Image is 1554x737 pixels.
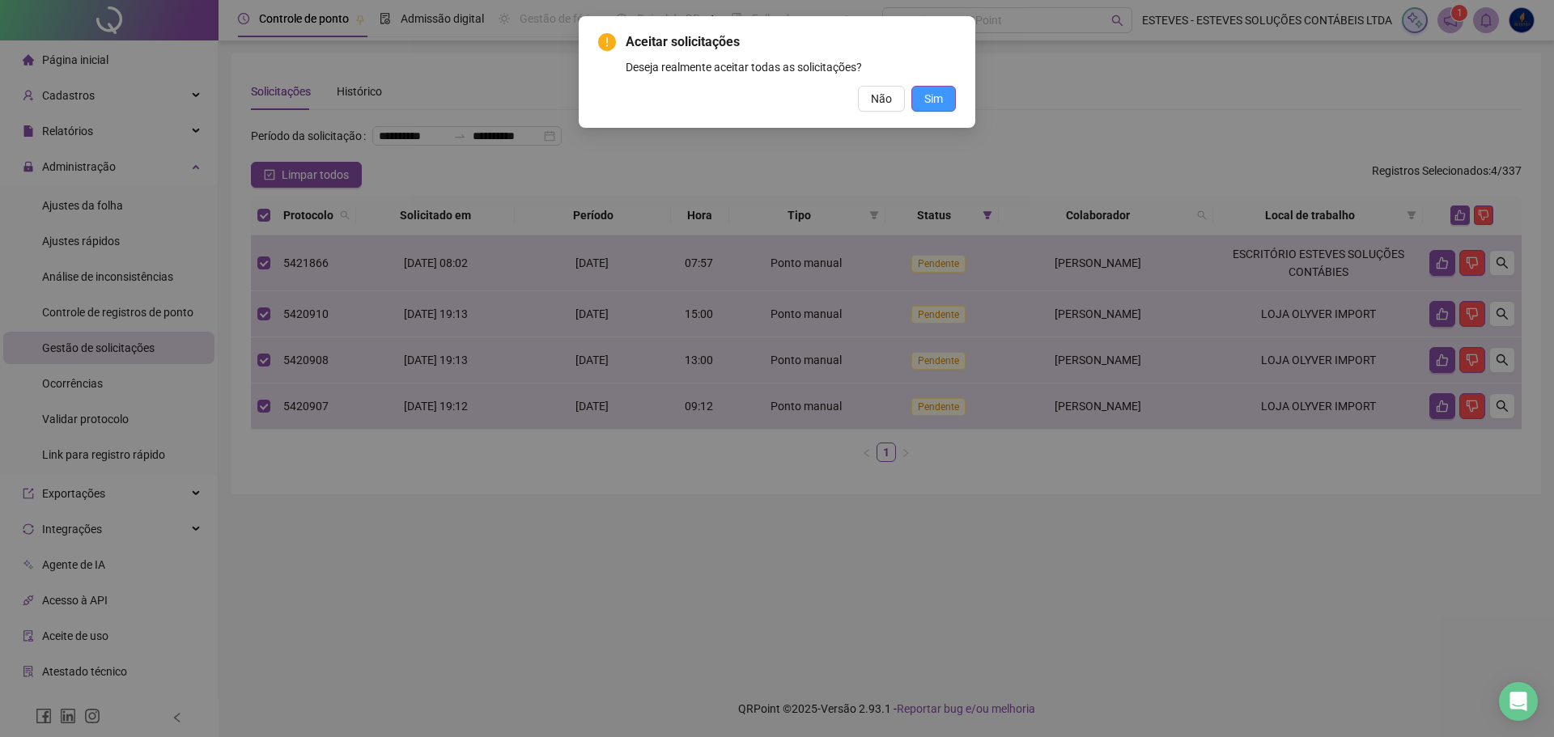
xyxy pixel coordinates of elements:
[598,33,616,51] span: exclamation-circle
[871,90,892,108] span: Não
[626,58,956,76] div: Deseja realmente aceitar todas as solicitações?
[626,32,956,52] span: Aceitar solicitações
[911,86,956,112] button: Sim
[1499,682,1538,721] div: Open Intercom Messenger
[858,86,905,112] button: Não
[924,90,943,108] span: Sim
